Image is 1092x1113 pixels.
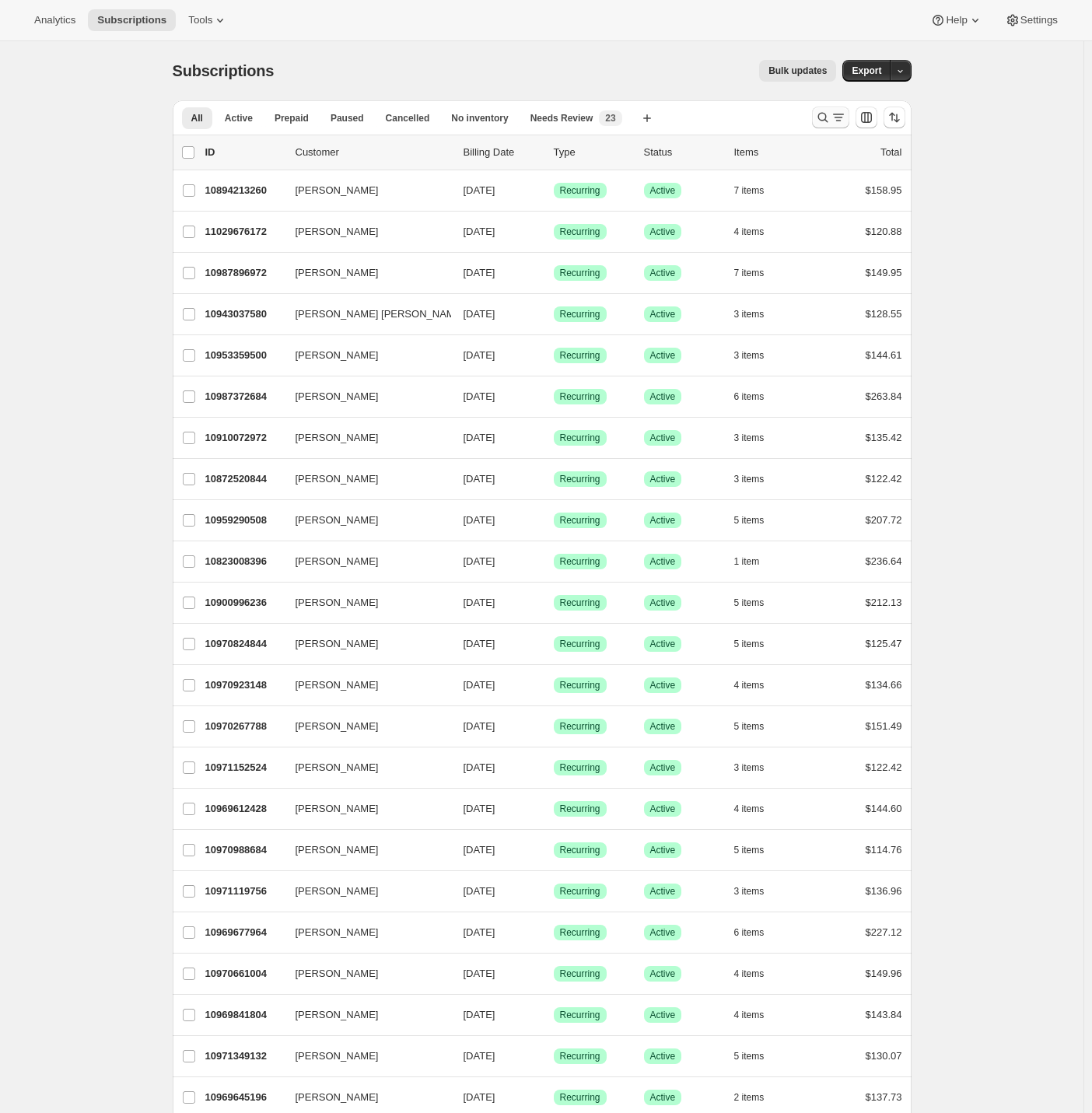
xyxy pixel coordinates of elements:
[650,555,676,568] span: Active
[464,803,495,814] span: [DATE]
[464,514,495,526] span: [DATE]
[866,432,902,443] span: $135.42
[734,345,782,366] button: 3 items
[34,14,75,26] span: Analytics
[296,224,379,240] span: [PERSON_NAME]
[560,679,600,691] span: Recurring
[734,221,782,243] button: 4 items
[734,303,782,325] button: 3 items
[560,390,600,403] span: Recurring
[205,719,283,734] p: 10970267788
[205,1004,902,1026] div: 10969841804[PERSON_NAME][DATE]SuccessRecurringSuccessActive4 items$143.84
[296,348,379,363] span: [PERSON_NAME]
[286,425,442,450] button: [PERSON_NAME]
[734,803,765,815] span: 4 items
[205,884,283,899] p: 10971119756
[734,922,782,943] button: 6 items
[650,638,676,650] span: Active
[884,107,905,128] button: Sort the results
[205,595,283,611] p: 10900996236
[866,1009,902,1020] span: $143.84
[650,968,676,980] span: Active
[734,674,782,696] button: 4 items
[386,112,430,124] span: Cancelled
[866,349,902,361] span: $144.61
[205,221,902,243] div: 11029676172[PERSON_NAME][DATE]SuccessRecurringSuccessActive4 items$120.88
[451,112,508,124] span: No inventory
[464,349,495,361] span: [DATE]
[560,761,600,774] span: Recurring
[205,842,283,858] p: 10970988684
[554,145,632,160] div: Type
[286,302,442,327] button: [PERSON_NAME] [PERSON_NAME]
[205,180,902,201] div: 10894213260[PERSON_NAME][DATE]SuccessRecurringSuccessActive7 items$158.95
[205,592,902,614] div: 10900996236[PERSON_NAME][DATE]SuccessRecurringSuccessActive5 items$212.13
[296,966,379,982] span: [PERSON_NAME]
[296,719,379,734] span: [PERSON_NAME]
[331,112,364,124] span: Paused
[866,597,902,608] span: $212.13
[734,427,782,449] button: 3 items
[734,349,765,362] span: 3 items
[205,513,283,528] p: 10959290508
[286,261,442,285] button: [PERSON_NAME]
[734,885,765,898] span: 3 items
[296,513,379,528] span: [PERSON_NAME]
[205,303,902,325] div: 10943037580[PERSON_NAME] [PERSON_NAME][DATE]SuccessRecurringSuccessActive3 items$128.55
[734,839,782,861] button: 5 items
[734,716,782,737] button: 5 items
[286,961,442,986] button: [PERSON_NAME]
[734,468,782,490] button: 3 items
[560,226,600,238] span: Recurring
[464,145,541,160] p: Billing Date
[560,968,600,980] span: Recurring
[734,798,782,820] button: 4 items
[560,844,600,856] span: Recurring
[768,65,827,77] span: Bulk updates
[205,554,283,569] p: 10823008396
[286,632,442,656] button: [PERSON_NAME]
[205,925,283,940] p: 10969677964
[866,555,902,567] span: $236.64
[560,1050,600,1062] span: Recurring
[734,145,812,160] div: Items
[464,679,495,691] span: [DATE]
[464,473,495,485] span: [DATE]
[205,145,283,160] p: ID
[650,1091,676,1104] span: Active
[205,306,283,322] p: 10943037580
[650,926,676,939] span: Active
[296,1048,379,1064] span: [PERSON_NAME]
[464,390,495,402] span: [DATE]
[842,60,891,82] button: Export
[635,107,660,129] button: Create new view
[286,714,442,739] button: [PERSON_NAME]
[852,65,881,77] span: Export
[866,514,902,526] span: $207.72
[650,184,676,197] span: Active
[560,885,600,898] span: Recurring
[560,514,600,527] span: Recurring
[866,1091,902,1103] span: $137.73
[734,551,777,572] button: 1 item
[734,308,765,320] span: 3 items
[296,677,379,693] span: [PERSON_NAME]
[560,803,600,815] span: Recurring
[296,430,379,446] span: [PERSON_NAME]
[880,145,901,160] p: Total
[464,761,495,773] span: [DATE]
[464,555,495,567] span: [DATE]
[866,390,902,402] span: $263.84
[650,473,676,485] span: Active
[734,390,765,403] span: 6 items
[205,468,902,490] div: 10872520844[PERSON_NAME][DATE]SuccessRecurringSuccessActive3 items$122.42
[464,720,495,732] span: [DATE]
[464,184,495,196] span: [DATE]
[464,968,495,979] span: [DATE]
[286,1085,442,1110] button: [PERSON_NAME]
[205,633,902,655] div: 10970824844[PERSON_NAME][DATE]SuccessRecurringSuccessActive5 items$125.47
[560,432,600,444] span: Recurring
[866,926,902,938] span: $227.12
[296,1007,379,1023] span: [PERSON_NAME]
[812,107,849,128] button: Search and filter results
